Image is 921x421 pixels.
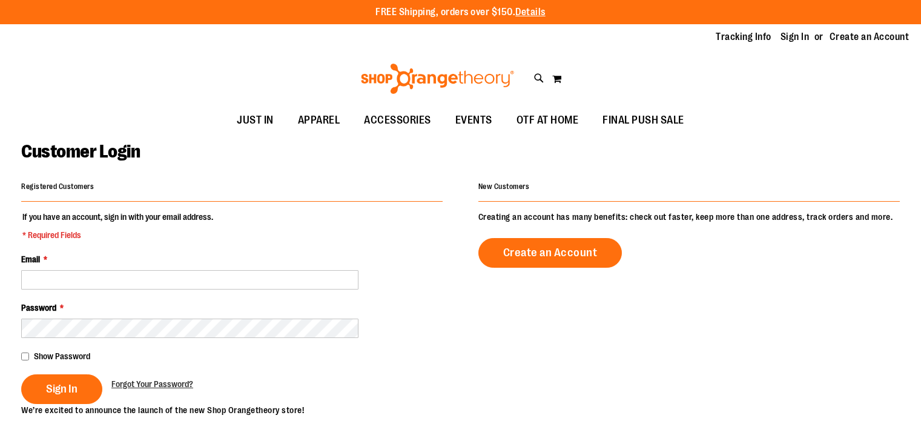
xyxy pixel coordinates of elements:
span: Password [21,303,56,313]
span: APPAREL [298,107,340,134]
span: Forgot Your Password? [111,379,193,389]
p: We’re excited to announce the launch of the new Shop Orangetheory store! [21,404,461,416]
span: Create an Account [503,246,598,259]
span: Customer Login [21,141,140,162]
span: JUST IN [237,107,274,134]
span: ACCESSORIES [364,107,431,134]
button: Sign In [21,374,102,404]
span: FINAL PUSH SALE [602,107,684,134]
strong: Registered Customers [21,182,94,191]
span: Sign In [46,382,78,396]
legend: If you have an account, sign in with your email address. [21,211,214,241]
img: Shop Orangetheory [359,64,516,94]
span: OTF AT HOME [517,107,579,134]
a: Forgot Your Password? [111,378,193,390]
a: Details [515,7,546,18]
strong: New Customers [478,182,530,191]
a: Tracking Info [716,30,771,44]
span: EVENTS [455,107,492,134]
a: Create an Account [478,238,622,268]
a: Sign In [781,30,810,44]
span: * Required Fields [22,229,213,241]
a: Create an Account [830,30,909,44]
p: Creating an account has many benefits: check out faster, keep more than one address, track orders... [478,211,900,223]
span: Email [21,254,40,264]
span: Show Password [34,351,90,361]
p: FREE Shipping, orders over $150. [375,5,546,19]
